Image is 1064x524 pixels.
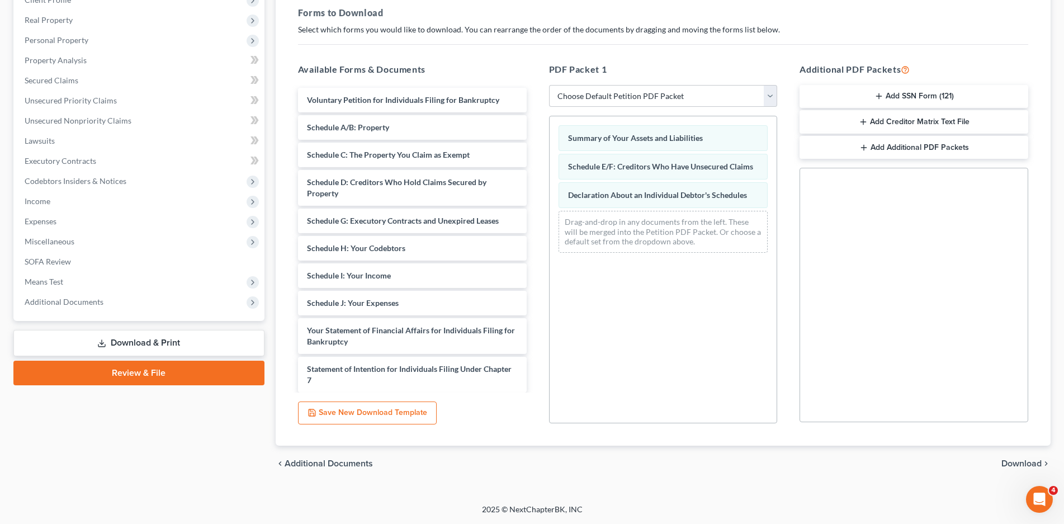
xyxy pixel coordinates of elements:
[549,63,778,76] h5: PDF Packet 1
[13,330,264,356] a: Download & Print
[800,63,1028,76] h5: Additional PDF Packets
[298,6,1028,20] h5: Forms to Download
[800,85,1028,108] button: Add SSN Form (121)
[16,151,264,171] a: Executory Contracts
[25,277,63,286] span: Means Test
[298,63,527,76] h5: Available Forms & Documents
[285,459,373,468] span: Additional Documents
[25,176,126,186] span: Codebtors Insiders & Notices
[25,116,131,125] span: Unsecured Nonpriority Claims
[800,136,1028,159] button: Add Additional PDF Packets
[1001,459,1051,468] button: Download chevron_right
[307,95,499,105] span: Voluntary Petition for Individuals Filing for Bankruptcy
[16,111,264,131] a: Unsecured Nonpriority Claims
[16,70,264,91] a: Secured Claims
[1042,459,1051,468] i: chevron_right
[568,162,753,171] span: Schedule E/F: Creditors Who Have Unsecured Claims
[25,75,78,85] span: Secured Claims
[276,459,285,468] i: chevron_left
[25,257,71,266] span: SOFA Review
[13,361,264,385] a: Review & File
[307,122,389,132] span: Schedule A/B: Property
[16,91,264,111] a: Unsecured Priority Claims
[25,237,74,246] span: Miscellaneous
[25,156,96,166] span: Executory Contracts
[25,96,117,105] span: Unsecured Priority Claims
[298,402,437,425] button: Save New Download Template
[25,216,56,226] span: Expenses
[214,504,851,524] div: 2025 © NextChapterBK, INC
[800,110,1028,134] button: Add Creditor Matrix Text File
[16,252,264,272] a: SOFA Review
[1001,459,1042,468] span: Download
[16,131,264,151] a: Lawsuits
[568,133,703,143] span: Summary of Your Assets and Liabilities
[16,50,264,70] a: Property Analysis
[568,190,747,200] span: Declaration About an Individual Debtor's Schedules
[1026,486,1053,513] iframe: Intercom live chat
[307,298,399,308] span: Schedule J: Your Expenses
[307,271,391,280] span: Schedule I: Your Income
[307,364,512,385] span: Statement of Intention for Individuals Filing Under Chapter 7
[25,55,87,65] span: Property Analysis
[307,150,470,159] span: Schedule C: The Property You Claim as Exempt
[25,35,88,45] span: Personal Property
[25,136,55,145] span: Lawsuits
[25,196,50,206] span: Income
[298,24,1028,35] p: Select which forms you would like to download. You can rearrange the order of the documents by dr...
[559,211,768,253] div: Drag-and-drop in any documents from the left. These will be merged into the Petition PDF Packet. ...
[307,243,405,253] span: Schedule H: Your Codebtors
[25,297,103,306] span: Additional Documents
[1049,486,1058,495] span: 4
[307,325,515,346] span: Your Statement of Financial Affairs for Individuals Filing for Bankruptcy
[307,177,486,198] span: Schedule D: Creditors Who Hold Claims Secured by Property
[25,15,73,25] span: Real Property
[307,216,499,225] span: Schedule G: Executory Contracts and Unexpired Leases
[276,459,373,468] a: chevron_left Additional Documents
